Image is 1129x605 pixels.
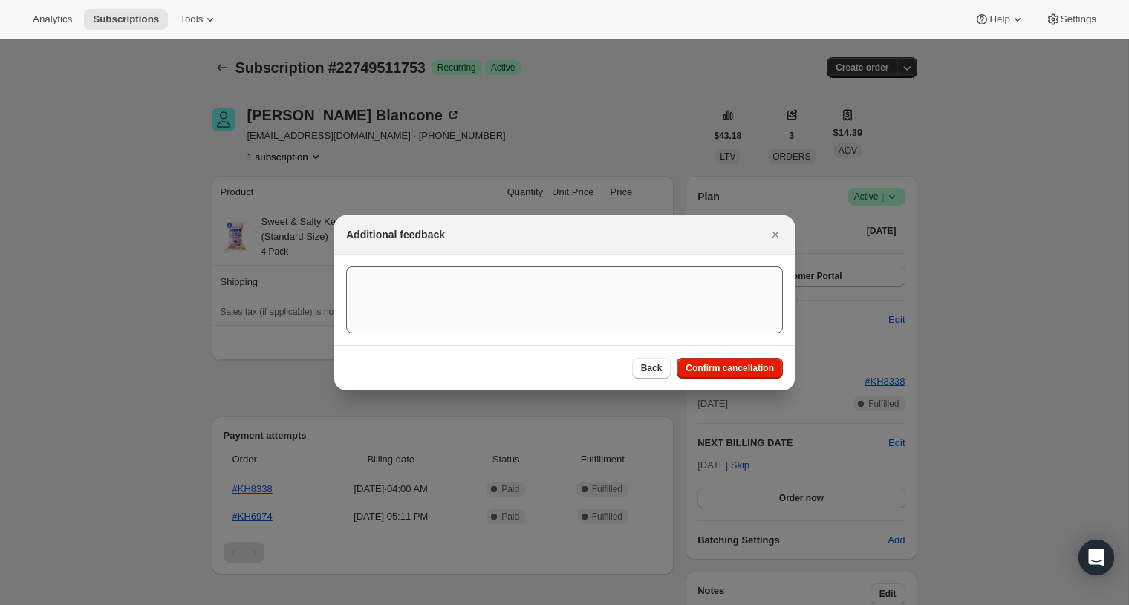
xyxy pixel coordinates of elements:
span: Subscriptions [93,13,159,25]
button: Close [765,224,786,245]
span: Confirm cancellation [686,362,774,374]
span: Back [641,362,663,374]
button: Analytics [24,9,81,30]
span: Settings [1061,13,1096,25]
button: Help [966,9,1033,30]
button: Subscriptions [84,9,168,30]
span: Analytics [33,13,72,25]
button: Tools [171,9,227,30]
h2: Additional feedback [346,227,445,242]
div: Open Intercom Messenger [1078,540,1114,575]
span: Help [989,13,1009,25]
span: Tools [180,13,203,25]
button: Back [632,358,671,379]
button: Confirm cancellation [677,358,783,379]
button: Settings [1037,9,1105,30]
